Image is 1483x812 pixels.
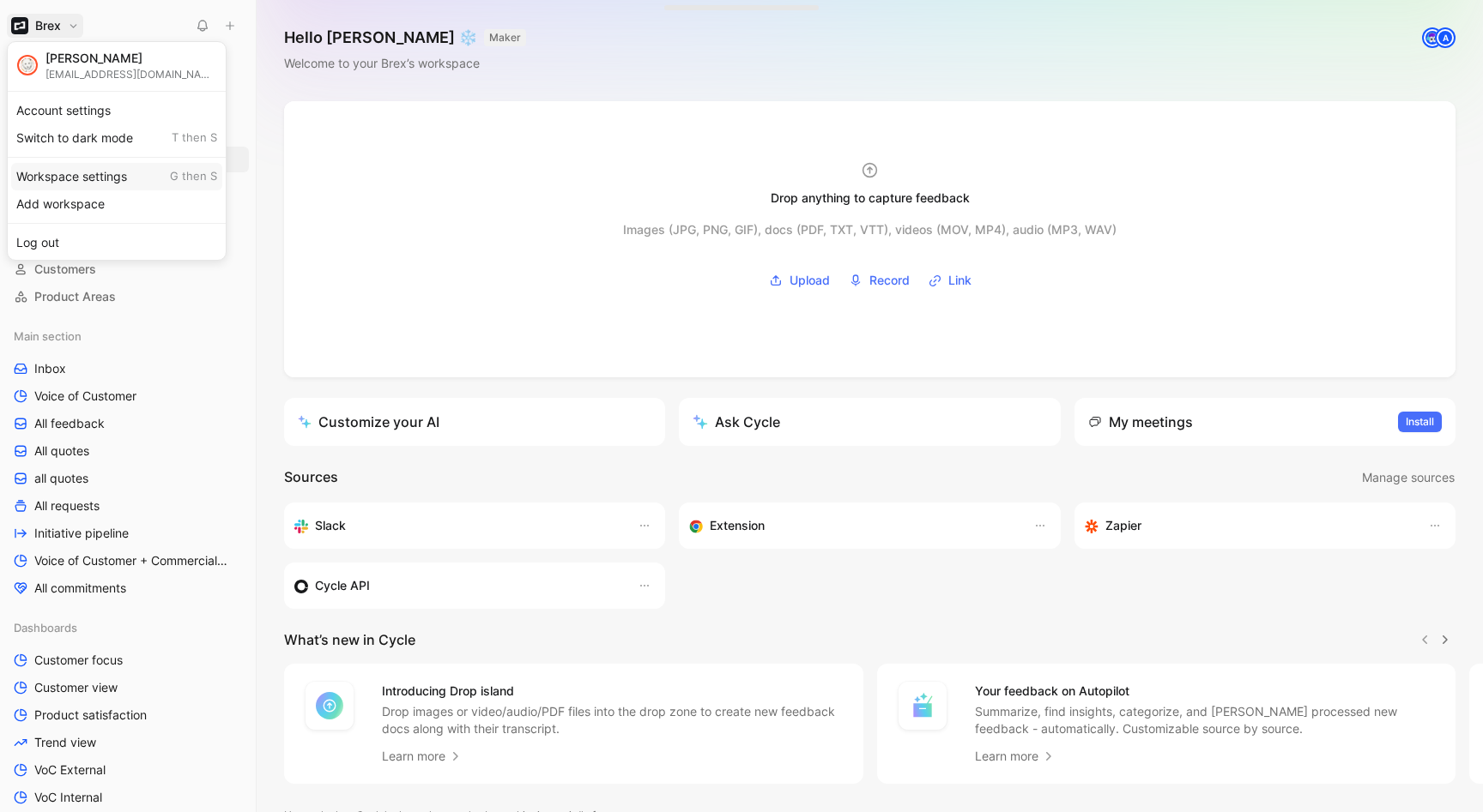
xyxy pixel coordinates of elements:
div: [PERSON_NAME] [45,51,217,66]
div: [EMAIL_ADDRESS][DOMAIN_NAME] [45,68,217,81]
div: Log out [11,229,222,256]
div: BrexBrex [7,41,227,261]
div: Switch to dark mode [11,124,222,152]
img: avatar [19,57,36,74]
div: Account settings [11,97,222,124]
span: G then S [170,169,217,184]
div: Workspace settings [11,163,222,190]
span: T then S [172,130,217,146]
div: Add workspace [11,190,222,218]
